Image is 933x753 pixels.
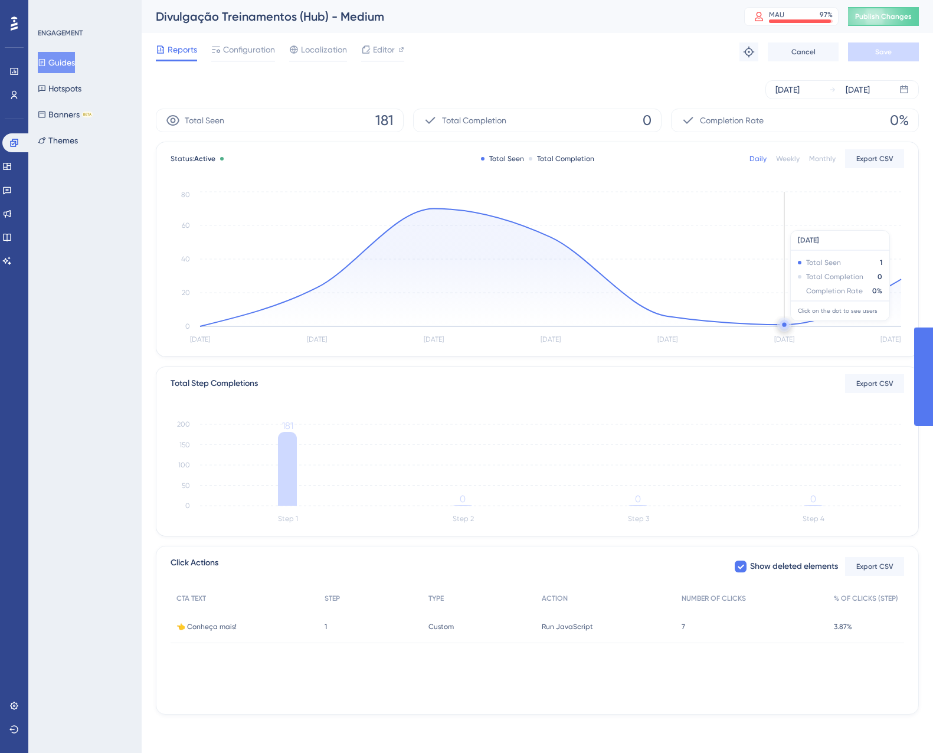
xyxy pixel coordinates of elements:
tspan: 60 [182,221,190,230]
span: 0 [643,111,652,130]
span: Editor [373,42,395,57]
button: Save [848,42,919,61]
span: Export CSV [856,154,893,163]
span: Export CSV [856,379,893,388]
span: % OF CLICKS (STEP) [834,594,898,603]
tspan: 40 [181,255,190,263]
span: Click Actions [171,556,218,577]
button: Guides [38,52,75,73]
span: 👈 Conheça mais! [176,622,237,631]
tspan: [DATE] [190,335,210,343]
button: BannersBETA [38,104,93,125]
tspan: 50 [182,482,190,490]
span: Custom [428,622,454,631]
tspan: 0 [635,493,641,505]
tspan: 0 [185,322,190,330]
span: Reports [168,42,197,57]
tspan: 150 [179,441,190,449]
button: Export CSV [845,557,904,576]
tspan: [DATE] [424,335,444,343]
span: 3.87% [834,622,852,631]
div: Monthly [809,154,836,163]
div: BETA [82,112,93,117]
span: CTA TEXT [176,594,206,603]
div: Total Step Completions [171,377,258,391]
span: TYPE [428,594,444,603]
span: Show deleted elements [750,559,838,574]
tspan: Step 4 [803,515,824,523]
span: Status: [171,154,215,163]
button: Export CSV [845,374,904,393]
tspan: [DATE] [774,335,794,343]
span: Cancel [791,47,816,57]
tspan: [DATE] [657,335,677,343]
span: Export CSV [856,562,893,571]
iframe: UserGuiding AI Assistant Launcher [883,706,919,742]
div: Weekly [776,154,800,163]
span: Total Completion [442,113,506,127]
div: 97 % [820,10,833,19]
span: Completion Rate [700,113,764,127]
span: 181 [375,111,394,130]
span: STEP [325,594,340,603]
tspan: 181 [282,420,293,431]
tspan: 200 [177,420,190,428]
div: Total Seen [481,154,524,163]
tspan: 0 [810,493,816,505]
span: Save [875,47,892,57]
div: [DATE] [846,83,870,97]
span: NUMBER OF CLICKS [682,594,746,603]
span: Run JavaScript [542,622,593,631]
span: Active [194,155,215,163]
tspan: 20 [182,289,190,297]
span: ACTION [542,594,568,603]
tspan: Step 1 [278,515,298,523]
span: Publish Changes [855,12,912,21]
tspan: Step 2 [453,515,474,523]
div: Divulgação Treinamentos (Hub) - Medium [156,8,715,25]
div: [DATE] [775,83,800,97]
tspan: [DATE] [541,335,561,343]
div: MAU [769,10,784,19]
span: 0% [890,111,909,130]
span: 1 [325,622,327,631]
button: Publish Changes [848,7,919,26]
span: 7 [682,622,685,631]
button: Hotspots [38,78,81,99]
span: Configuration [223,42,275,57]
tspan: [DATE] [880,335,901,343]
button: Export CSV [845,149,904,168]
tspan: 80 [181,191,190,199]
button: Themes [38,130,78,151]
tspan: 0 [185,502,190,510]
div: Total Completion [529,154,594,163]
span: Total Seen [185,113,224,127]
div: ENGAGEMENT [38,28,83,38]
span: Localization [301,42,347,57]
tspan: 0 [460,493,466,505]
tspan: 100 [178,461,190,469]
div: Daily [749,154,767,163]
button: Cancel [768,42,839,61]
tspan: [DATE] [307,335,327,343]
tspan: Step 3 [628,515,649,523]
